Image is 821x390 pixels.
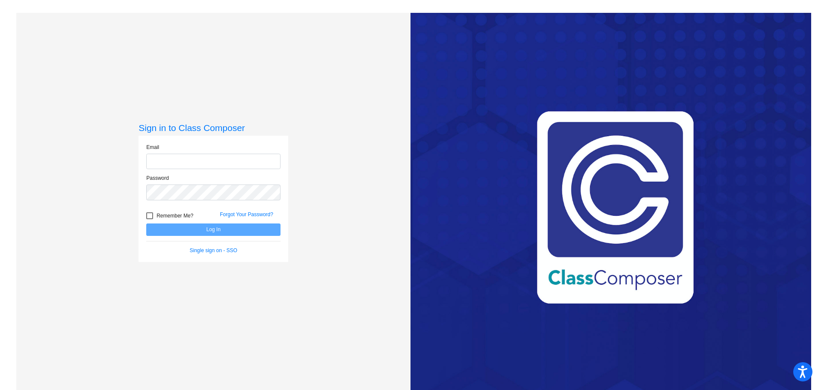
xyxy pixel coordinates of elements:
span: Remember Me? [157,211,193,221]
label: Email [146,143,159,151]
button: Log In [146,223,281,236]
label: Password [146,174,169,182]
h3: Sign in to Class Composer [139,122,288,133]
a: Single sign on - SSO [190,247,237,253]
a: Forgot Your Password? [220,211,273,217]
